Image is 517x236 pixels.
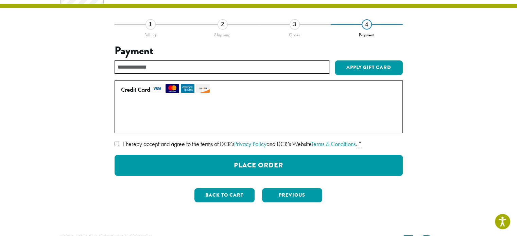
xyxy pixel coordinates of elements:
[187,30,259,38] div: Shipping
[166,84,179,93] img: mastercard
[115,44,403,57] h3: Payment
[331,30,403,38] div: Payment
[115,30,187,38] div: Billing
[335,60,403,75] button: Apply Gift Card
[123,140,357,148] span: I hereby accept and agree to the terms of DCR’s and DCR’s Website .
[259,30,331,38] div: Order
[262,188,322,202] button: Previous
[290,19,300,30] div: 3
[234,140,266,148] a: Privacy Policy
[311,140,356,148] a: Terms & Conditions
[181,84,194,93] img: amex
[358,140,362,148] abbr: required
[362,19,372,30] div: 4
[196,84,210,93] img: discover
[150,84,164,93] img: visa
[115,142,119,146] input: I hereby accept and agree to the terms of DCR’sPrivacy Policyand DCR’s WebsiteTerms & Conditions. *
[194,188,255,202] button: Back to cart
[121,84,394,95] label: Credit Card
[115,155,403,176] button: Place Order
[218,19,228,30] div: 2
[145,19,156,30] div: 1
